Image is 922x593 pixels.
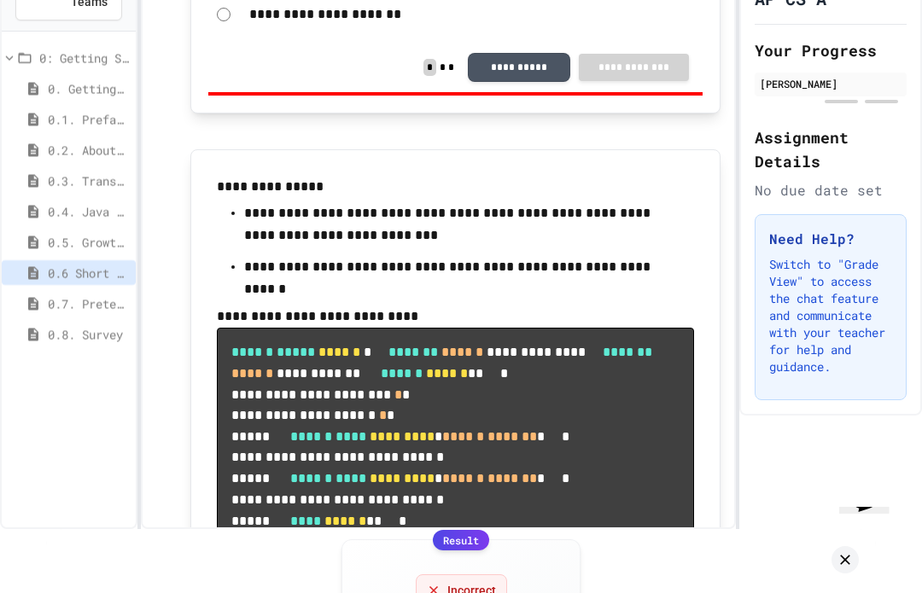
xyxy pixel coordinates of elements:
h3: Need Help? [769,229,892,249]
div: Result [433,530,489,550]
span: 0.2. About the AP CSA Exam [48,141,129,159]
span: 0.4. Java Development Environments [48,202,129,220]
span: 0: Getting Started [39,49,129,67]
span: 0.3. Transitioning from AP CSP to AP CSA [48,172,129,189]
span: 0. Getting Started [48,79,129,97]
h2: Your Progress [755,38,907,62]
p: Switch to "Grade View" to access the chat feature and communicate with your teacher for help and ... [769,256,892,375]
span: 0.6 Short PD Pretest [48,264,129,282]
h2: Assignment Details [755,125,907,173]
span: 0.1. Preface [48,110,129,128]
span: 0.5. Growth Mindset and Pair Programming [48,233,129,251]
div: No due date set [755,180,907,201]
span: 0.8. Survey [48,325,129,343]
div: [PERSON_NAME] [760,76,902,91]
span: 0.7. Pretest for the AP CSA Exam [48,294,129,312]
iframe: chat widget [832,507,908,579]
